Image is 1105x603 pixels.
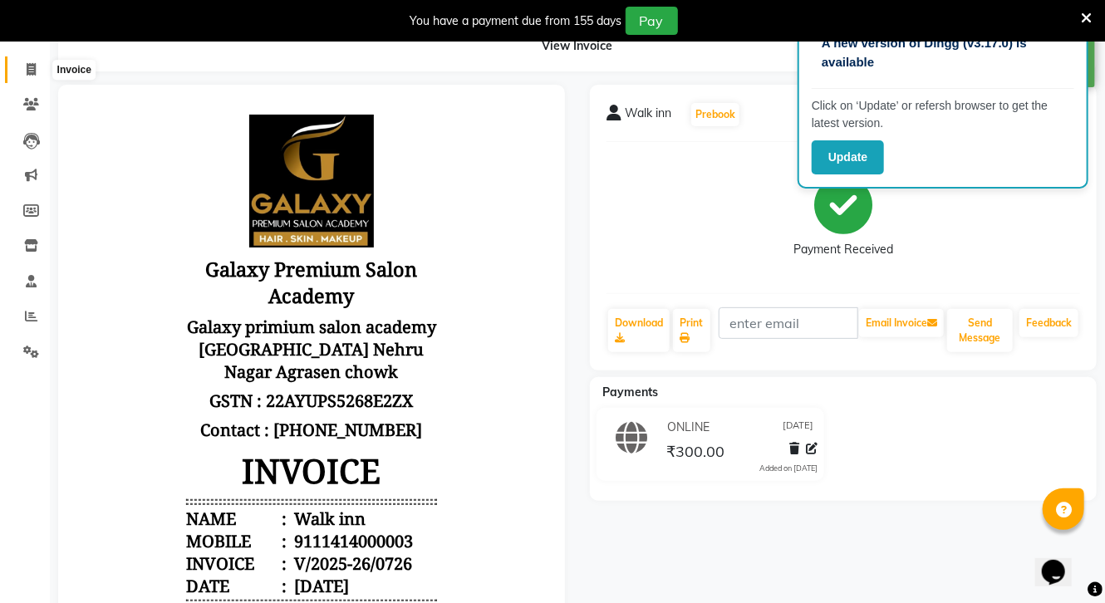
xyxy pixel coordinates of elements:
[222,537,287,559] span: TOTAL
[625,105,671,128] span: Walk inn
[759,463,818,474] div: Added on [DATE]
[111,507,161,530] span: NAME
[410,12,622,30] div: You have a payment due from 155 days
[111,406,212,429] div: Name
[111,429,212,451] div: Mobile
[207,429,212,451] span: :
[207,473,212,496] span: :
[859,309,944,337] button: Email Invoice
[822,34,1064,71] p: A new version of Dingg (v3.17.0) is available
[1035,537,1088,586] iframe: chat widget
[602,385,658,400] span: Payments
[812,97,1074,132] p: Click on ‘Update’ or refersh browser to get the latest version.
[783,419,813,436] span: [DATE]
[626,7,678,35] button: Pay
[673,309,710,352] a: Print
[111,473,212,496] div: Date
[111,314,362,343] p: Contact : [PHONE_NUMBER]
[216,451,337,473] div: V/2025-26/0726
[207,451,212,473] span: :
[174,13,299,146] img: file_1671520788026.jpeg
[216,406,291,429] div: Walk inn
[194,537,222,559] span: QTY
[793,242,893,259] div: Payment Received
[58,21,1097,71] div: View Invoice
[947,309,1013,352] button: Send Message
[111,343,362,395] h3: INVOICE
[111,537,194,559] span: PRICE
[111,151,362,211] h3: Galaxy Premium Salon Academy
[1019,309,1078,337] a: Feedback
[608,309,670,352] a: Download
[719,307,858,339] input: enter email
[111,451,212,473] div: Invoice
[691,103,739,126] button: Prebook
[111,211,362,285] p: Galaxy primium salon academy [GEOGRAPHIC_DATA] Nehru Nagar Agrasen chowk
[666,442,724,465] span: ₹300.00
[111,285,362,314] p: GSTN : 22AYUPS5268E2ZX
[53,61,96,81] div: Invoice
[216,473,274,496] div: [DATE]
[667,419,710,436] span: ONLINE
[207,406,212,429] span: :
[216,429,338,451] div: 9111414000003
[812,140,884,174] button: Update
